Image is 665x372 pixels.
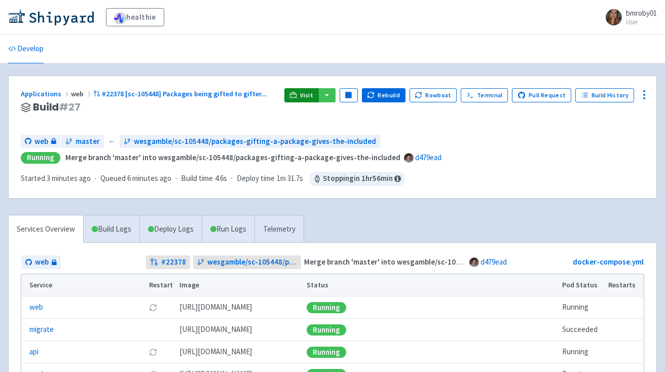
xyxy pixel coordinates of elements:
button: Rowboat [410,88,457,102]
a: Develop [8,35,44,63]
a: wesgamble/sc-105448/packages-gifting-a-package-gives-the-included [120,135,380,148]
th: Restarts [605,274,644,296]
time: 3 minutes ago [47,173,91,183]
span: # 27 [59,100,81,114]
button: Restart pod [149,304,157,312]
strong: Merge branch 'master' into wesgamble/sc-105448/packages-gifting-a-package-gives-the-included [65,153,400,162]
a: migrate [29,324,54,336]
th: Status [303,274,559,296]
a: d479ead [481,257,507,267]
th: Restart [146,274,176,296]
span: Started [21,173,91,183]
div: Running [307,302,346,313]
a: web [21,135,60,148]
span: 1m 31.7s [277,173,303,184]
div: Running [307,347,346,358]
a: Build Logs [84,215,139,243]
td: Succeeded [559,319,605,341]
span: web [35,256,49,268]
th: Pod Status [559,274,605,296]
a: d479ead [415,153,441,162]
a: master [61,135,104,148]
a: docker-compose.yml [573,257,644,267]
div: Running [21,152,60,164]
strong: Merge branch 'master' into wesgamble/sc-105448/packages-gifting-a-package-gives-the-included [304,257,639,267]
a: #22378 [146,255,190,269]
a: #22378 [sc-105448] Packages being gifted to gifter... [93,89,269,98]
img: Shipyard logo [8,9,94,25]
time: 6 minutes ago [127,173,171,183]
a: api [29,346,39,358]
span: Visit [300,91,313,99]
a: Visit [284,88,319,102]
a: wesgamble/sc-105448/packages-gifting-a-package-gives-the-included [193,255,301,269]
span: Stopping in 1 hr 56 min [309,172,405,186]
span: #22378 [sc-105448] Packages being gifted to gifter ... [102,89,267,98]
a: Deploy Logs [139,215,202,243]
span: Deploy time [237,173,275,184]
strong: # 22378 [161,256,186,268]
a: web [29,302,43,313]
span: web [71,89,93,98]
button: Pause [340,88,358,102]
td: Running [559,341,605,363]
a: bmroby01 User [600,9,657,25]
div: · · · [21,172,405,186]
span: ← [108,136,116,147]
span: master [76,136,100,147]
div: Running [307,324,346,336]
span: web [34,136,48,147]
span: [DOMAIN_NAME][URL] [179,346,252,358]
a: web [21,255,61,269]
a: Terminal [461,88,508,102]
th: Service [21,274,146,296]
span: bmroby01 [626,8,657,18]
button: Restart pod [149,348,157,356]
a: Run Logs [202,215,254,243]
small: User [626,19,657,25]
a: Applications [21,89,71,98]
span: [DOMAIN_NAME][URL] [179,324,252,336]
a: Build History [575,88,634,102]
a: healthie [106,8,164,26]
span: wesgamble/sc-105448/packages-gifting-a-package-gives-the-included [207,256,297,268]
span: 4.6s [215,173,227,184]
span: Build [33,101,81,113]
th: Image [176,274,303,296]
span: Queued [100,173,171,183]
td: Running [559,296,605,319]
span: [DOMAIN_NAME][URL] [179,302,252,313]
a: Telemetry [254,215,304,243]
a: Pull Request [512,88,571,102]
span: Build time [181,173,213,184]
a: Services Overview [9,215,83,243]
button: Rebuild [362,88,405,102]
span: wesgamble/sc-105448/packages-gifting-a-package-gives-the-included [134,136,376,147]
